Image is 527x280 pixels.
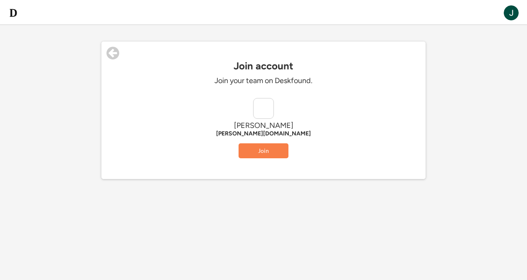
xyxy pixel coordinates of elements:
div: Join your team on Deskfound. [139,76,388,86]
div: Join account [101,60,426,72]
button: Join [239,143,288,158]
img: ACg8ocLFSqr5TwhTjrHPNIVSGEZ88TxfaLBJRSqp5J-fzYUhK13v2Q=s96-c [504,5,519,20]
div: [PERSON_NAME] [139,121,388,130]
img: yH5BAEAAAAALAAAAAABAAEAAAIBRAA7 [254,98,273,118]
img: d-whitebg.png [8,8,18,18]
div: [PERSON_NAME][DOMAIN_NAME] [139,130,388,137]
